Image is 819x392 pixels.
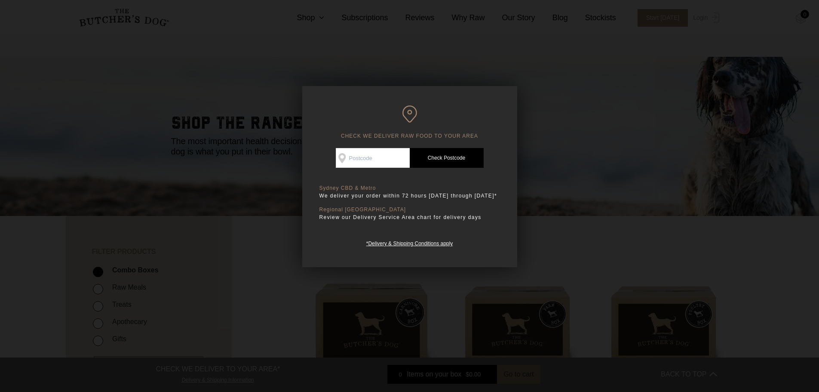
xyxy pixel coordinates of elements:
[319,191,500,200] p: We deliver your order within 72 hours [DATE] through [DATE]*
[319,213,500,222] p: Review our Delivery Service Area chart for delivery days
[410,148,484,168] a: Check Postcode
[319,207,500,213] p: Regional [GEOGRAPHIC_DATA]
[336,148,410,168] input: Postcode
[319,105,500,139] h6: CHECK WE DELIVER RAW FOOD TO YOUR AREA
[366,238,453,247] a: *Delivery & Shipping Conditions apply
[319,185,500,191] p: Sydney CBD & Metro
